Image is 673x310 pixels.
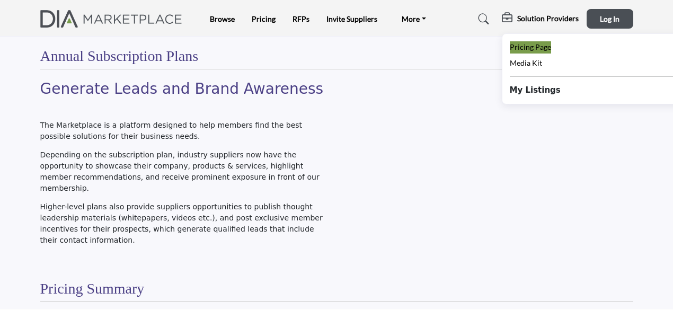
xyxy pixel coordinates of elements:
[40,149,331,194] p: Depending on the subscription plan, industry suppliers now have the opportunity to showcase their...
[293,14,309,23] a: RFPs
[40,47,199,65] h2: Annual Subscription Plans
[326,14,377,23] a: Invite Suppliers
[510,42,551,51] span: Pricing Page
[252,14,276,23] a: Pricing
[394,12,433,26] a: More
[40,280,145,298] h2: Pricing Summary
[510,58,542,67] span: Media Kit
[40,80,331,98] h2: Generate Leads and Brand Awareness
[40,201,331,246] p: Higher-level plans also provide suppliers opportunities to publish thought leadership materials (...
[502,13,579,25] div: Solution Providers
[517,14,579,23] h5: Solution Providers
[600,14,619,23] span: Log In
[510,84,561,96] b: My Listings
[510,57,542,69] a: Media Kit
[40,120,331,142] p: The Marketplace is a platform designed to help members find the best possible solutions for their...
[510,41,551,54] a: Pricing Page
[210,14,235,23] a: Browse
[40,10,188,28] img: Site Logo
[468,11,496,28] a: Search
[587,9,633,29] button: Log In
